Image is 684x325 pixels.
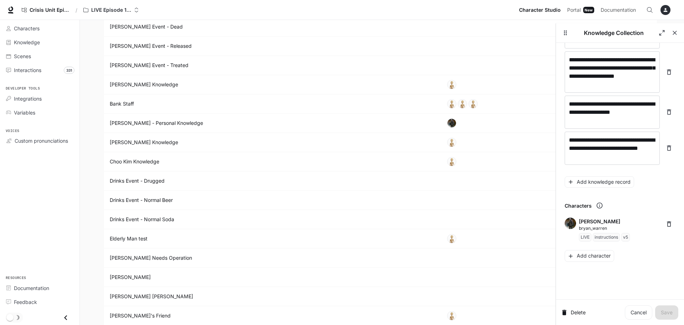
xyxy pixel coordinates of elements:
[447,138,456,147] img: default_avatar.webp
[110,62,323,69] p: Alan Event - Treated
[3,92,77,105] a: Integrations
[579,233,593,242] span: LIVE
[3,22,77,35] a: Characters
[14,284,49,292] span: Documentation
[110,42,323,50] p: Alan Event - Released
[3,282,77,294] a: Documentation
[565,202,592,209] p: Characters
[447,157,456,166] div: Choo Kim
[14,39,40,46] span: Knowledge
[14,298,37,306] span: Feedback
[447,99,456,108] div: Ted Borough
[579,225,631,232] p: bryan_warren
[3,50,77,62] a: Scenes
[447,311,456,320] img: default_avatar.webp
[110,274,323,281] p: Emily Saved
[559,26,572,39] button: Drag to resize
[110,100,323,107] p: Bank Staff
[447,138,456,147] div: Carol Sanderson
[14,52,31,60] span: Scenes
[572,29,655,37] p: Knowledge Collection
[73,6,80,14] div: /
[583,7,594,13] div: New
[14,109,35,116] span: Variables
[565,218,576,229] img: Bryan Warren
[3,134,77,147] a: Custom pronunciations
[593,233,621,242] span: instructions
[14,66,41,74] span: Interactions
[565,176,634,188] button: Add knowledge record
[643,3,657,17] button: Open Command Menu
[91,7,131,13] p: LIVE Episode 1 - Crisis Unit
[110,235,323,242] p: Elderly Man test
[110,23,323,30] p: Alan Event - Dead
[447,157,456,166] img: default_avatar.webp
[80,3,142,17] button: Open workspace menu
[621,233,631,242] span: v5
[638,20,651,33] button: Delete knowledge
[447,100,456,108] img: default_avatar.webp
[14,95,42,102] span: Integrations
[625,305,652,320] a: Cancel
[458,99,467,108] div: Choo Kim
[623,234,628,240] p: v5
[110,177,323,184] p: Drinks Event - Drugged
[519,6,561,15] span: Character Studio
[581,234,590,240] p: LIVE
[58,310,74,325] button: Close drawer
[447,80,456,89] div: Alan Tiles
[601,6,636,15] span: Documentation
[468,99,478,108] div: Carol Sanderson
[613,20,626,33] button: Copy knowledge ID
[110,139,323,146] p: Carol Miller Knowledge
[447,234,456,243] img: default_avatar.webp
[663,218,675,242] span: Delete
[64,67,74,74] span: 331
[447,118,456,128] div: Bryan Warren
[458,100,467,108] img: default_avatar.webp
[579,218,631,225] p: [PERSON_NAME]
[565,250,614,262] button: Add character
[3,36,77,49] a: Knowledge
[110,293,323,300] p: Emily Scammed Bryan
[110,254,323,261] p: Emily Needs Operation
[3,296,77,308] a: Feedback
[30,7,69,13] span: Crisis Unit Episode 1
[15,137,68,144] span: Custom pronunciations
[626,20,638,33] a: Edit knowledge
[110,312,323,319] p: Emily's Friend
[595,234,618,240] p: instructions
[3,64,77,76] a: Interactions
[110,197,323,204] p: Drinks Event - Normal Beer
[110,81,323,88] p: Alan Tiles Knowledge
[3,106,77,119] a: Variables
[447,311,456,320] div: Katherine Sullivan
[6,313,14,321] span: Dark mode toggle
[447,80,456,89] img: default_avatar.webp
[562,305,586,320] button: Delete Knowledge
[14,25,40,32] span: Characters
[447,119,456,127] img: 0ea8ffc6-97ce-4d0c-b164-9c1aea58dda6-1024.webp
[110,216,323,223] p: Drinks Event - Normal Soda
[447,234,456,243] div: Val Messmer
[110,120,323,127] p: Bryan Warren - Personal Knowledge
[469,100,477,108] img: default_avatar.webp
[567,6,581,15] span: Portal
[110,158,323,165] p: Choo Kim Knowledge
